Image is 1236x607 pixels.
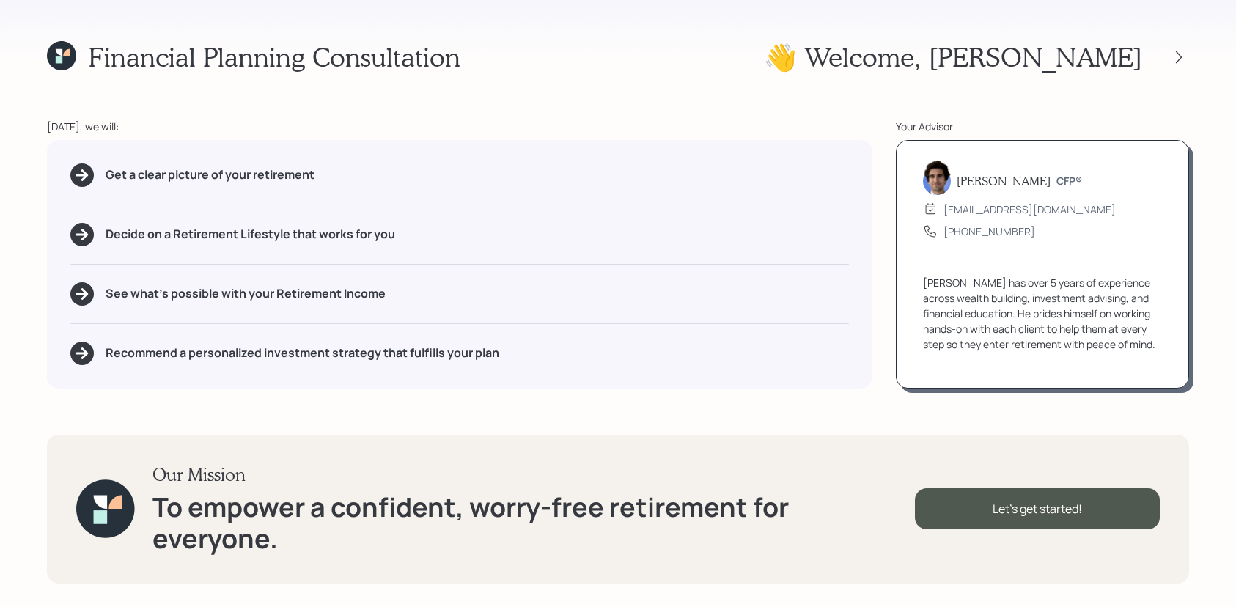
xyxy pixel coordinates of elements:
[106,227,395,241] h5: Decide on a Retirement Lifestyle that works for you
[106,287,386,301] h5: See what's possible with your Retirement Income
[106,168,314,182] h5: Get a clear picture of your retirement
[923,160,951,195] img: harrison-schaefer-headshot-2.png
[152,491,915,554] h1: To empower a confident, worry-free retirement for everyone.
[106,346,499,360] h5: Recommend a personalized investment strategy that fulfills your plan
[943,224,1035,239] div: [PHONE_NUMBER]
[88,41,460,73] h1: Financial Planning Consultation
[923,275,1162,352] div: [PERSON_NAME] has over 5 years of experience across wealth building, investment advising, and fin...
[915,488,1160,529] div: Let's get started!
[47,119,872,134] div: [DATE], we will:
[764,41,1142,73] h1: 👋 Welcome , [PERSON_NAME]
[896,119,1189,134] div: Your Advisor
[152,464,915,485] h3: Our Mission
[957,174,1051,188] h5: [PERSON_NAME]
[1056,175,1082,188] h6: CFP®
[943,202,1116,217] div: [EMAIL_ADDRESS][DOMAIN_NAME]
